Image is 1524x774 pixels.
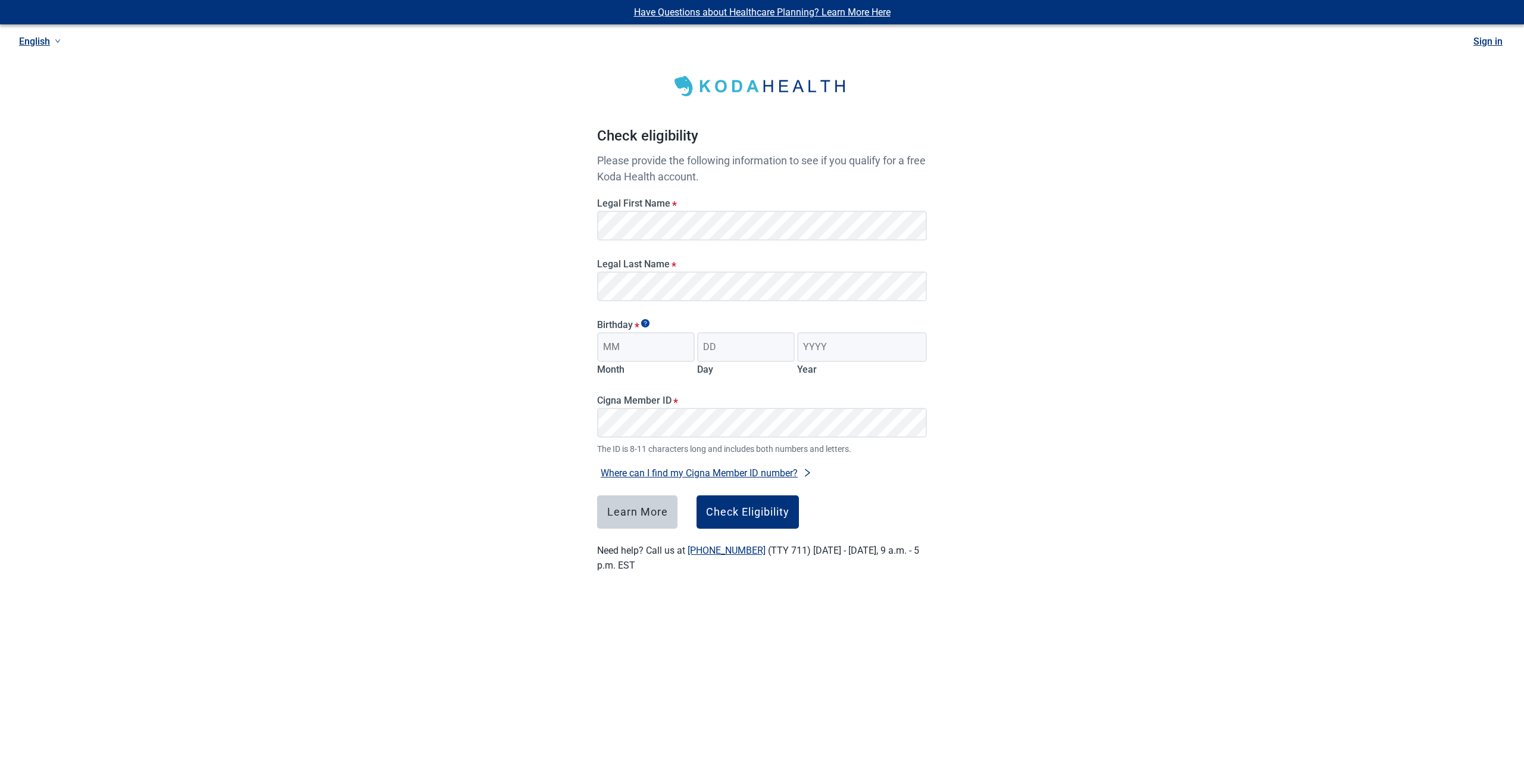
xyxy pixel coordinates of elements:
[597,258,927,270] label: Legal Last Name
[688,545,766,556] a: [PHONE_NUMBER]
[802,468,812,477] span: right
[597,332,695,362] input: Birth month
[706,506,789,518] div: Check Eligibility
[597,545,919,571] label: Need help? Call us at (TTY 711) [DATE] - [DATE], 9 a.m. - 5 p.m. EST
[634,7,891,18] a: Have Questions about Healthcare Planning? Learn More Here
[797,364,817,375] label: Year
[697,332,795,362] input: Birth day
[597,364,624,375] label: Month
[697,364,713,375] label: Day
[697,495,799,529] button: Check Eligibility
[797,332,927,362] input: Birth year
[597,395,927,406] label: Cigna Member ID
[597,319,927,330] legend: Birthday
[597,198,927,209] label: Legal First Name
[14,32,65,51] a: Current language: English
[55,38,61,44] span: down
[597,495,677,529] button: Learn More
[597,152,927,185] p: Please provide the following information to see if you qualify for a free Koda Health account.
[597,442,927,455] span: The ID is 8-11 characters long and includes both numbers and letters.
[667,71,857,101] img: Koda Health
[597,465,816,481] button: Where can I find my Cigna Member ID number?
[641,319,649,327] span: Show tooltip
[1473,36,1503,47] a: Sign in
[569,19,955,601] main: Main content
[597,125,927,152] h1: Check eligibility
[607,506,668,518] div: Learn More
